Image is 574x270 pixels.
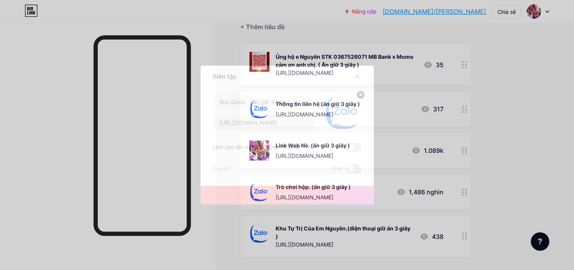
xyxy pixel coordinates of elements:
font: Trốn [332,165,343,172]
img: liên kết_hình thu nhỏ [325,94,361,131]
font: Xóa bỏ [213,165,231,172]
font: Làm cho liên kết này được tô sáng [213,144,300,150]
font: Cứu [280,192,295,199]
input: URL [213,115,315,130]
input: Tiêu đề [213,94,315,109]
font: Biên tập [213,73,237,80]
button: Cứu [201,186,374,204]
